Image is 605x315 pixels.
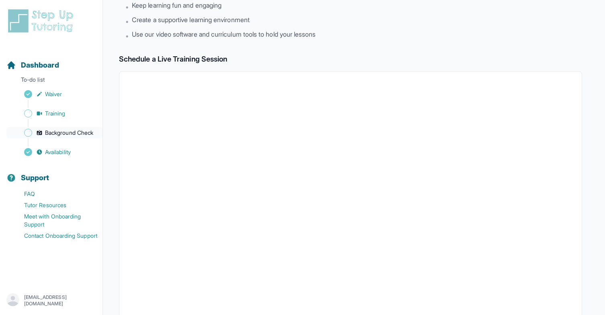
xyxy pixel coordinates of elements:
[125,31,129,41] span: •
[125,16,129,26] span: •
[21,172,49,183] span: Support
[132,0,221,10] span: Keep learning fun and engaging
[125,2,129,12] span: •
[3,47,99,74] button: Dashboard
[21,60,59,71] span: Dashboard
[132,29,316,39] span: Use our video software and curriculum tools to hold your lessons
[119,54,582,65] h2: Schedule a Live Training Session
[3,159,99,187] button: Support
[45,90,62,98] span: Waiver
[45,109,66,117] span: Training
[6,200,103,211] a: Tutor Resources
[6,89,103,100] a: Waiver
[6,211,103,230] a: Meet with Onboarding Support
[6,293,96,308] button: [EMAIL_ADDRESS][DOMAIN_NAME]
[132,15,250,25] span: Create a supportive learning environment
[6,8,78,34] img: logo
[3,76,99,87] p: To-do list
[6,188,103,200] a: FAQ
[6,60,59,71] a: Dashboard
[6,230,103,241] a: Contact Onboarding Support
[6,108,103,119] a: Training
[6,127,103,138] a: Background Check
[24,294,96,307] p: [EMAIL_ADDRESS][DOMAIN_NAME]
[45,129,93,137] span: Background Check
[45,148,71,156] span: Availability
[6,146,103,158] a: Availability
